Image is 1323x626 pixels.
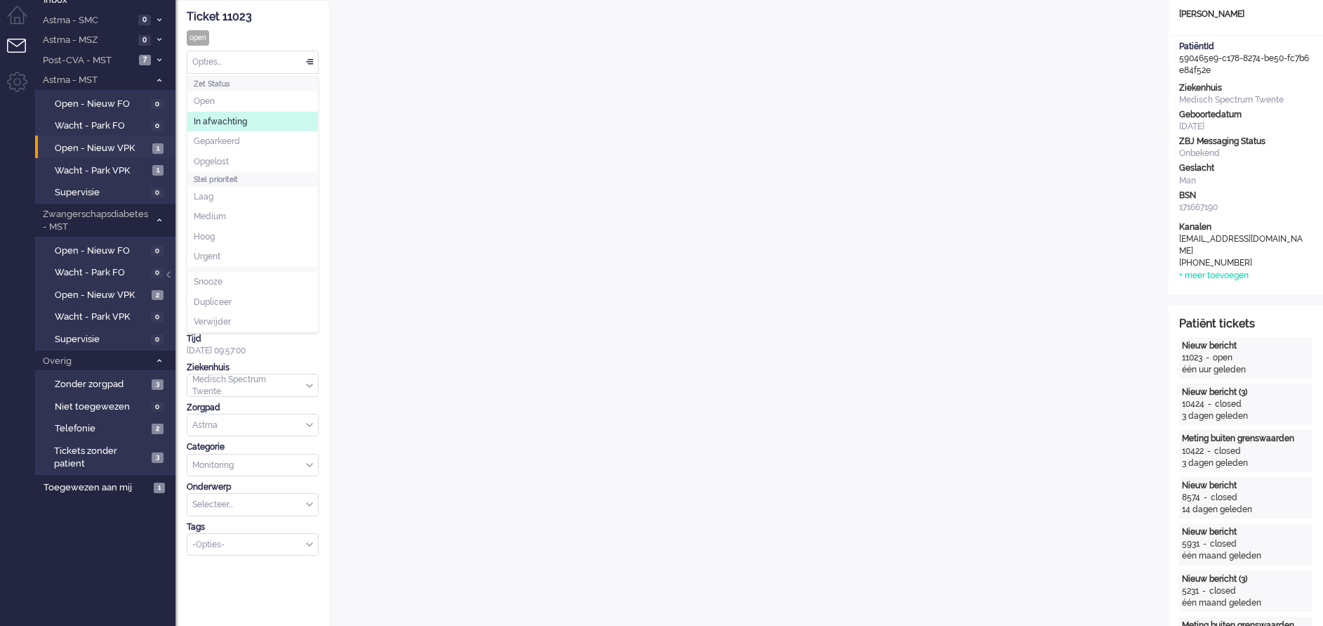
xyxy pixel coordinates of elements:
[151,334,164,345] span: 0
[55,400,147,414] span: Niet toegewezen
[139,55,151,65] span: 7
[187,521,319,533] div: Tags
[1200,492,1211,504] div: -
[152,290,164,301] span: 2
[1179,148,1312,159] div: Onbekend
[187,207,318,227] li: Medium
[1211,492,1237,504] div: closed
[187,247,318,267] li: Urgent
[138,15,151,25] span: 0
[151,268,164,278] span: 0
[187,272,318,292] li: Snooze
[151,312,164,322] span: 0
[1182,585,1199,597] div: 5231
[41,308,174,324] a: Wacht - Park VPK 0
[187,333,319,357] div: [DATE] 09:57:00
[1182,504,1310,516] div: 14 dagen geleden
[1179,121,1312,133] div: [DATE]
[194,191,213,203] span: Laag
[194,136,240,148] span: Geparkeerd
[187,481,319,493] div: Onderwerp
[41,74,149,87] span: Astma - MST
[187,292,318,313] li: Dupliceer
[41,242,174,258] a: Open - Nieuw FO 0
[138,35,151,46] span: 0
[41,140,174,155] a: Open - Nieuw VPK 1
[55,186,147,200] span: Supervisie
[187,171,318,267] li: Stel prioriteit
[187,312,318,332] li: Verwijder
[55,142,149,155] span: Open - Nieuw VPK
[187,131,318,152] li: Geparkeerd
[194,276,222,288] span: Snooze
[41,54,135,67] span: Post-CVA - MST
[41,331,174,346] a: Supervisie 0
[1199,538,1210,550] div: -
[55,289,148,302] span: Open - Nieuw VPK
[187,227,318,247] li: Hoog
[1213,352,1232,364] div: open
[151,99,164,110] span: 0
[151,246,164,256] span: 0
[187,333,319,345] div: Tijd
[152,379,164,390] span: 3
[1179,41,1312,53] div: PatiëntId
[187,77,318,172] li: Zet Status
[54,445,147,471] span: Tickets zonder patient
[41,479,175,495] a: Toegewezen aan mij 1
[55,422,148,436] span: Telefonie
[1182,550,1310,562] div: één maand geleden
[1179,109,1312,121] div: Geboortedatum
[1179,190,1312,202] div: BSN
[152,452,164,463] span: 3
[55,98,147,111] span: Open - Nieuw FO
[41,162,174,178] a: Wacht - Park VPK 1
[194,79,230,89] span: Zet Status
[152,165,164,176] span: 1
[41,376,174,391] a: Zonder zorgpad 3
[1179,233,1305,257] div: [EMAIL_ADDRESS][DOMAIN_NAME]
[1169,41,1323,77] div: 590465e9-c178-8274-be50-fc7b6e84f52e
[151,188,164,198] span: 0
[152,424,164,434] span: 2
[7,39,39,70] li: Tickets menu
[41,443,174,471] a: Tickets zonder patient 3
[1179,162,1312,174] div: Geslacht
[187,152,318,172] li: Opgelost
[55,311,147,324] span: Wacht - Park VPK
[55,266,147,280] span: Wacht - Park FO
[1182,364,1310,376] div: één uur geleden
[194,116,247,128] span: In afwachting
[1179,221,1312,233] div: Kanalen
[194,174,238,184] span: Stel prioriteit
[41,264,174,280] a: Wacht - Park FO 0
[187,187,318,207] li: Laag
[187,112,318,132] li: In afwachting
[1182,492,1200,504] div: 8574
[41,355,149,368] span: Overig
[1182,597,1310,609] div: één maand geleden
[187,9,319,25] div: Ticket 11023
[1210,538,1237,550] div: closed
[187,187,318,267] ul: Stel prioriteit
[154,483,165,493] span: 1
[187,91,318,112] li: Open
[187,30,209,46] div: open
[1179,202,1312,214] div: 171667190
[187,441,319,453] div: Categorie
[1182,386,1310,398] div: Nieuw bericht (3)
[194,296,232,308] span: Dupliceer
[1182,538,1199,550] div: 5931
[1182,410,1310,422] div: 3 dagen geleden
[1215,398,1242,410] div: closed
[1179,175,1312,187] div: Man
[41,96,174,111] a: Open - Nieuw FO 0
[1199,585,1209,597] div: -
[1179,257,1305,269] div: [PHONE_NUMBER]
[41,208,149,234] span: Zwangerschapsdiabetes - MST
[1182,445,1204,457] div: 10422
[1182,398,1204,410] div: 10424
[187,362,319,374] div: Ziekenhuis
[1182,480,1310,492] div: Nieuw bericht
[41,34,134,47] span: Astma - MSZ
